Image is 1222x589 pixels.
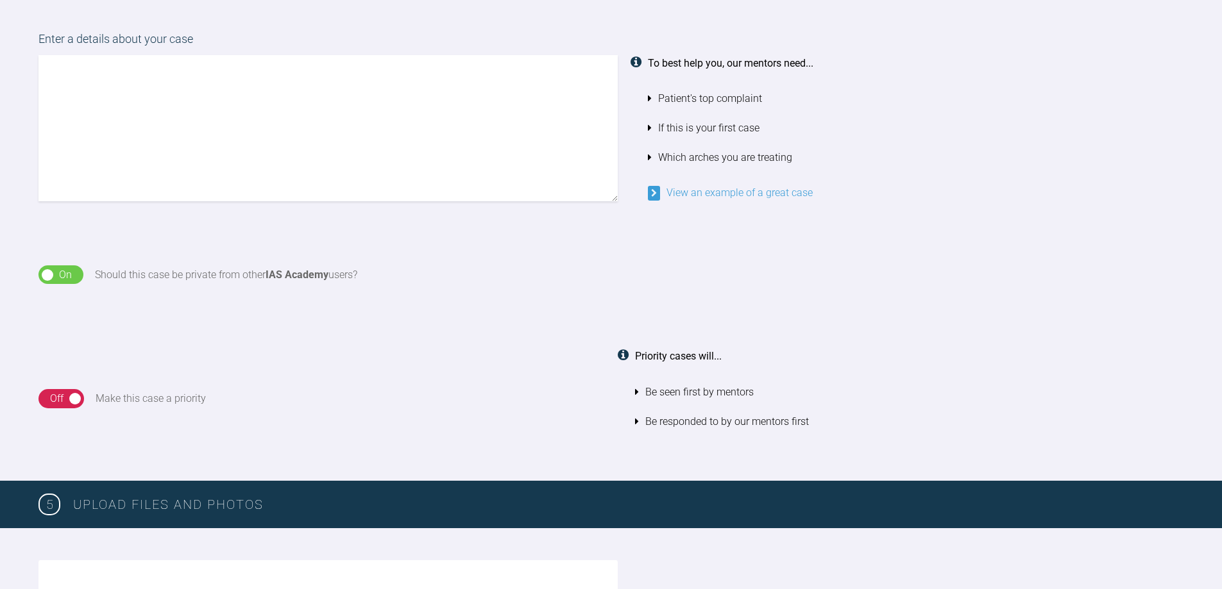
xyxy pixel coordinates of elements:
strong: Priority cases will... [635,350,722,362]
div: Make this case a priority [96,390,206,407]
li: Be responded to by our mentors first [635,407,1184,436]
div: Off [50,390,64,407]
li: Which arches you are treating [648,143,1184,172]
div: Should this case be private from other users? [95,267,357,283]
h3: Upload Files and Photos [73,494,1184,515]
li: Patient's top complaint [648,84,1184,113]
li: If this is your first case [648,113,1184,143]
div: On [59,267,72,283]
span: 5 [38,494,60,515]
strong: To best help you, our mentors need... [648,57,813,69]
li: Be seen first by mentors [635,377,1184,407]
strong: IAS Academy [266,269,328,281]
a: View an example of a great case [648,187,813,199]
label: Enter a details about your case [38,30,1184,55]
